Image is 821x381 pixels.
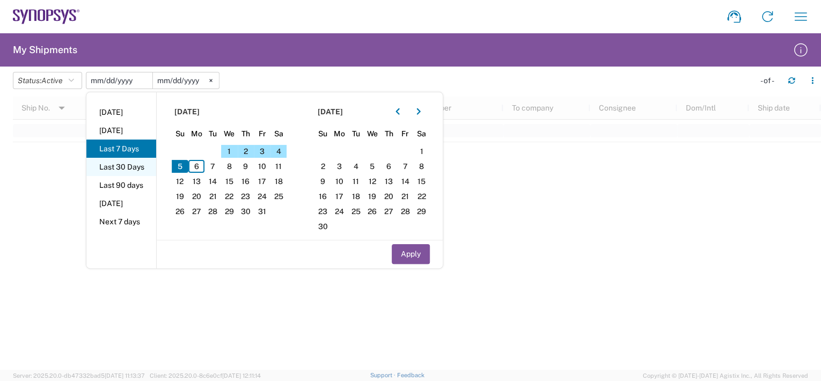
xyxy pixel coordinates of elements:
[204,190,221,203] span: 21
[221,160,238,173] span: 8
[13,43,77,56] h2: My Shipments
[172,175,188,188] span: 12
[315,190,332,203] span: 16
[760,76,779,85] div: - of -
[254,205,270,218] span: 31
[348,129,364,138] span: Tu
[331,175,348,188] span: 10
[331,205,348,218] span: 24
[413,175,430,188] span: 15
[172,205,188,218] span: 26
[153,72,219,89] input: Not set
[331,160,348,173] span: 3
[13,72,82,89] button: Status:Active
[413,160,430,173] span: 8
[204,175,221,188] span: 14
[105,372,145,379] span: [DATE] 11:13:37
[348,205,364,218] span: 25
[188,175,205,188] span: 13
[348,160,364,173] span: 4
[86,72,152,89] input: Not set
[86,213,156,231] li: Next 7 days
[397,160,414,173] span: 7
[254,129,270,138] span: Fr
[172,190,188,203] span: 19
[318,107,343,116] span: [DATE]
[413,145,430,158] span: 1
[221,129,238,138] span: We
[238,205,254,218] span: 30
[364,129,380,138] span: We
[238,129,254,138] span: Th
[221,145,238,158] span: 1
[221,205,238,218] span: 29
[13,372,145,379] span: Server: 2025.20.0-db47332bad5
[204,205,221,218] span: 28
[270,145,287,158] span: 4
[348,190,364,203] span: 18
[222,372,261,379] span: [DATE] 12:11:14
[270,129,287,138] span: Sa
[397,175,414,188] span: 14
[348,175,364,188] span: 11
[254,145,270,158] span: 3
[413,129,430,138] span: Sa
[188,205,205,218] span: 27
[331,190,348,203] span: 17
[254,160,270,173] span: 10
[221,190,238,203] span: 22
[397,190,414,203] span: 21
[397,205,414,218] span: 28
[331,129,348,138] span: Mo
[643,371,808,380] span: Copyright © [DATE]-[DATE] Agistix Inc., All Rights Reserved
[172,129,188,138] span: Su
[174,107,200,116] span: [DATE]
[380,160,397,173] span: 6
[238,160,254,173] span: 9
[86,158,156,176] li: Last 30 Days
[86,140,156,158] li: Last 7 Days
[315,205,332,218] span: 23
[380,190,397,203] span: 20
[315,175,332,188] span: 9
[380,205,397,218] span: 27
[380,175,397,188] span: 13
[188,129,205,138] span: Mo
[86,103,156,121] li: [DATE]
[254,190,270,203] span: 24
[204,129,221,138] span: Tu
[380,129,397,138] span: Th
[315,160,332,173] span: 2
[86,194,156,213] li: [DATE]
[204,160,221,173] span: 7
[397,129,414,138] span: Fr
[270,160,287,173] span: 11
[370,372,397,378] a: Support
[413,205,430,218] span: 29
[392,244,430,264] button: Apply
[364,160,380,173] span: 5
[238,145,254,158] span: 2
[172,160,188,173] span: 5
[397,372,424,378] a: Feedback
[270,190,287,203] span: 25
[364,205,380,218] span: 26
[315,220,332,233] span: 30
[238,175,254,188] span: 16
[41,76,63,85] span: Active
[364,175,380,188] span: 12
[188,160,205,173] span: 6
[150,372,261,379] span: Client: 2025.20.0-8c6e0cf
[254,175,270,188] span: 17
[270,175,287,188] span: 18
[413,190,430,203] span: 22
[238,190,254,203] span: 23
[221,175,238,188] span: 15
[86,176,156,194] li: Last 90 days
[86,121,156,140] li: [DATE]
[188,190,205,203] span: 20
[315,129,332,138] span: Su
[364,190,380,203] span: 19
